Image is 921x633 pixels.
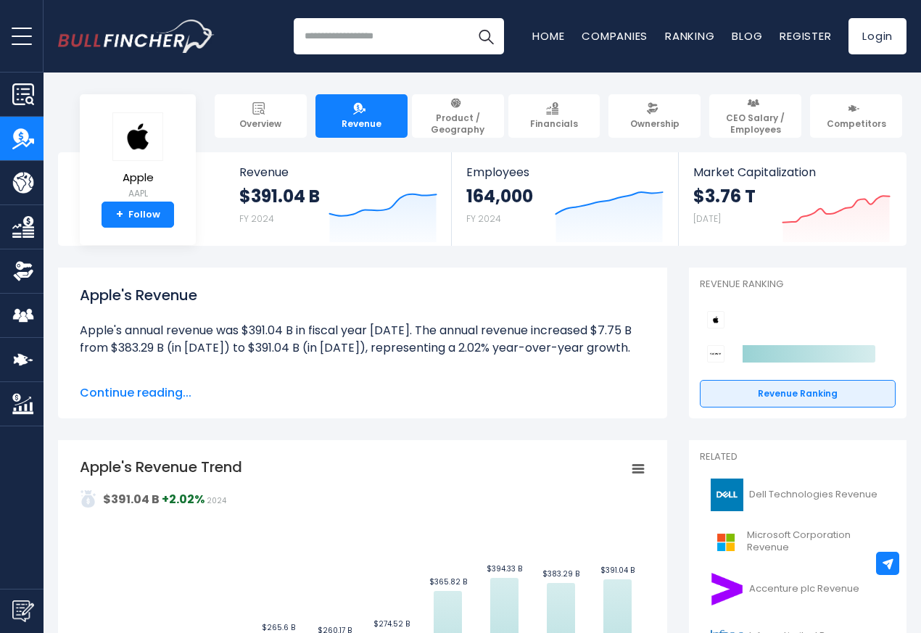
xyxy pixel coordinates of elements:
[827,118,886,130] span: Competitors
[679,152,905,246] a: Market Capitalization $3.76 T [DATE]
[466,165,663,179] span: Employees
[80,457,242,477] tspan: Apple's Revenue Trend
[707,345,724,363] img: Sony Group Corporation competitors logo
[709,573,745,605] img: ACN logo
[162,491,205,508] strong: +2.02%
[732,28,762,44] a: Blog
[700,451,896,463] p: Related
[418,112,497,135] span: Product / Geography
[693,165,891,179] span: Market Capitalization
[239,212,274,225] small: FY 2024
[532,28,564,44] a: Home
[225,152,452,246] a: Revenue $391.04 B FY 2024
[452,152,677,246] a: Employees 164,000 FY 2024
[80,490,97,508] img: addasd
[373,618,410,629] text: $274.52 B
[315,94,408,138] a: Revenue
[630,118,680,130] span: Ownership
[709,479,745,511] img: DELL logo
[239,118,281,130] span: Overview
[342,118,381,130] span: Revenue
[700,522,896,562] a: Microsoft Corporation Revenue
[700,380,896,407] a: Revenue Ranking
[700,475,896,515] a: Dell Technologies Revenue
[58,20,214,53] a: Go to homepage
[848,18,906,54] a: Login
[80,374,645,426] li: Apple's quarterly revenue was $94.04 B in the quarter ending [DATE]. The quarterly revenue increa...
[239,165,437,179] span: Revenue
[707,311,724,328] img: Apple competitors logo
[466,185,533,207] strong: 164,000
[80,384,645,402] span: Continue reading...
[530,118,578,130] span: Financials
[429,576,467,587] text: $365.82 B
[80,284,645,306] h1: Apple's Revenue
[116,208,123,221] strong: +
[466,212,501,225] small: FY 2024
[207,495,226,506] span: 2024
[102,202,174,228] a: +Follow
[600,565,635,576] text: $391.04 B
[239,185,320,207] strong: $391.04 B
[103,491,160,508] strong: $391.04 B
[608,94,701,138] a: Ownership
[112,187,163,200] small: AAPL
[693,212,721,225] small: [DATE]
[12,260,34,282] img: Ownership
[542,568,579,579] text: $383.29 B
[716,112,795,135] span: CEO Salary / Employees
[80,322,645,357] li: Apple's annual revenue was $391.04 B in fiscal year [DATE]. The annual revenue increased $7.75 B ...
[112,172,163,184] span: Apple
[693,185,756,207] strong: $3.76 T
[700,278,896,291] p: Revenue Ranking
[709,526,743,558] img: MSFT logo
[58,20,215,53] img: Bullfincher logo
[810,94,902,138] a: Competitors
[215,94,307,138] a: Overview
[412,94,504,138] a: Product / Geography
[665,28,714,44] a: Ranking
[112,112,164,202] a: Apple AAPL
[468,18,504,54] button: Search
[700,569,896,609] a: Accenture plc Revenue
[487,563,522,574] text: $394.33 B
[262,622,295,633] text: $265.6 B
[582,28,648,44] a: Companies
[780,28,831,44] a: Register
[508,94,600,138] a: Financials
[709,94,801,138] a: CEO Salary / Employees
